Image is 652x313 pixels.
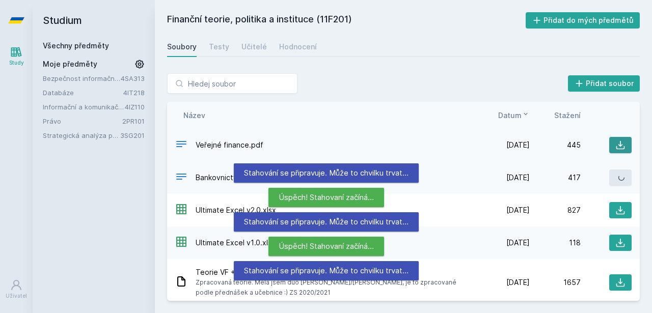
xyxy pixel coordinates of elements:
div: Stahování se připravuje. Může to chvilku trvat… [234,212,419,232]
span: Zpracovaná teorie. Měla jsem duo [PERSON_NAME]/[PERSON_NAME], je to zpracované podle přednášek a ... [196,277,475,298]
div: 827 [530,205,581,215]
button: Datum [498,110,530,121]
div: PDF [175,138,187,153]
div: 445 [530,140,581,150]
span: Ultimate Excel v2.0.xlsx [196,205,276,215]
span: Ultimate Excel v1.0.xlsx [196,238,276,248]
div: Hodnocení [279,42,317,52]
span: [DATE] [506,277,530,288]
div: Uživatel [6,292,27,300]
a: Testy [209,37,229,57]
span: [DATE] [506,140,530,150]
a: Hodnocení [279,37,317,57]
a: Soubory [167,37,197,57]
span: [DATE] [506,238,530,248]
input: Hledej soubor [167,73,297,94]
span: Bankovnictví.pdf [196,173,253,183]
a: Právo [43,116,122,126]
button: Přidat do mých předmětů [526,12,640,29]
div: Stahování se připravuje. Může to chvilku trvat… [234,163,419,183]
a: Strategická analýza pro informatiky a statistiky [43,130,120,140]
div: Stahování se připravuje. Může to chvilku trvat… [234,261,419,280]
a: Databáze [43,88,123,98]
a: Uživatel [2,274,31,305]
div: Učitelé [241,42,267,52]
span: Veřejné finance.pdf [196,140,263,150]
button: Přidat soubor [568,75,640,92]
button: Název [183,110,205,121]
a: Všechny předměty [43,41,109,50]
button: Stažení [554,110,581,121]
div: XLSX [175,236,187,250]
div: Úspěch! Stahovaní začíná… [268,188,384,207]
a: 2PR101 [122,117,145,125]
a: 4IT218 [123,89,145,97]
a: Bezpečnost informačních systémů [43,73,121,83]
div: Soubory [167,42,197,52]
a: 4SA313 [121,74,145,82]
span: Teorie VF + Banko [196,267,475,277]
span: Moje předměty [43,59,97,69]
div: Úspěch! Stahovaní začíná… [268,237,384,256]
a: 4IZ110 [125,103,145,111]
a: Study [2,41,31,72]
a: Informační a komunikační technologie [43,102,125,112]
h2: Finanční teorie, politika a instituce (11F201) [167,12,526,29]
div: 417 [530,173,581,183]
div: XLSX [175,203,187,218]
div: 118 [530,238,581,248]
div: PDF [175,170,187,185]
div: 1657 [530,277,581,288]
a: Učitelé [241,37,267,57]
span: [DATE] [506,205,530,215]
div: Study [9,59,24,67]
span: Datum [498,110,522,121]
a: 3SG201 [120,131,145,139]
div: Testy [209,42,229,52]
span: [DATE] [506,173,530,183]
